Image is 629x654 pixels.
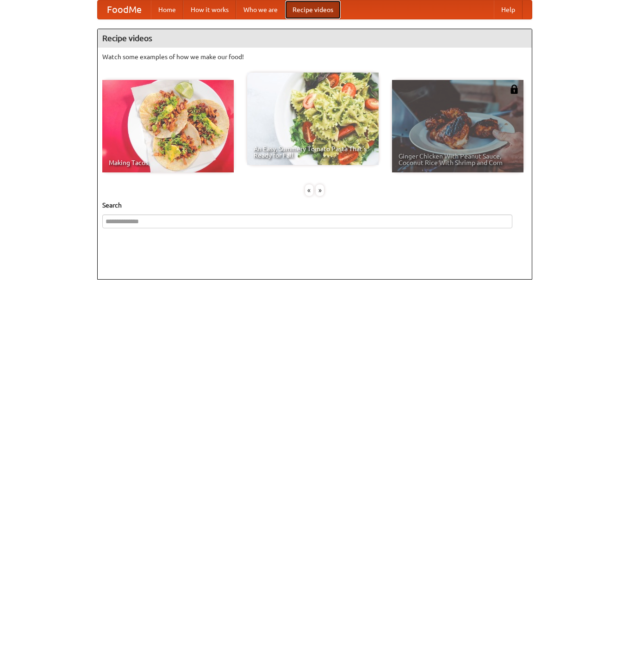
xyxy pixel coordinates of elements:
div: « [305,184,313,196]
a: Home [151,0,183,19]
a: Help [494,0,523,19]
p: Watch some examples of how we make our food! [102,52,527,61]
a: Who we are [236,0,285,19]
a: FoodMe [98,0,151,19]
h5: Search [102,201,527,210]
img: 483408.png [510,85,519,94]
a: Recipe videos [285,0,341,19]
div: » [316,184,324,196]
a: An Easy, Summery Tomato Pasta That's Ready for Fall [247,73,379,165]
a: Making Tacos [102,80,234,172]
h4: Recipe videos [98,29,532,48]
span: Making Tacos [109,159,227,166]
a: How it works [183,0,236,19]
span: An Easy, Summery Tomato Pasta That's Ready for Fall [254,146,372,159]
